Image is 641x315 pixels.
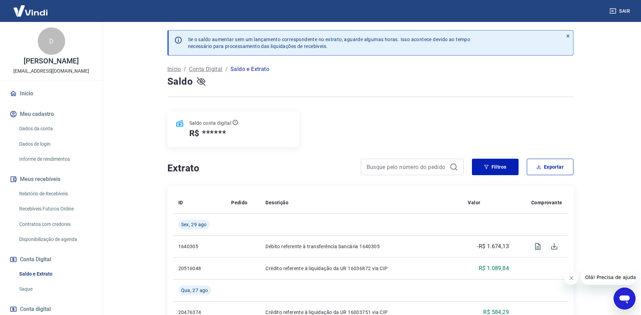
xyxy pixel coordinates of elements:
[468,199,480,206] p: Valor
[181,287,208,294] span: Qua, 27 ago
[13,68,89,75] p: [EMAIL_ADDRESS][DOMAIN_NAME]
[8,0,53,21] img: Vindi
[181,221,207,228] span: Sex, 29 ago
[16,152,94,166] a: Informe de rendimentos
[188,36,471,50] p: Se o saldo aumentar sem um lançamento correspondente no extrato, aguarde algumas horas. Isso acon...
[8,86,94,101] a: Início
[225,65,228,73] p: /
[16,282,94,296] a: Saque
[189,120,232,126] p: Saldo conta digital
[479,264,509,272] p: R$ 1.089,84
[16,267,94,281] a: Saldo e Extrato
[167,65,181,73] a: Início
[167,75,193,88] h4: Saldo
[16,217,94,231] a: Contratos com credores
[265,199,288,206] p: Descrição
[178,199,183,206] p: ID
[477,242,509,251] p: -R$ 1.674,13
[231,199,247,206] p: Pedido
[530,238,546,255] span: Visualizar
[16,122,94,136] a: Dados da conta
[16,187,94,201] a: Relatório de Recebíveis
[24,58,79,65] p: [PERSON_NAME]
[265,265,457,272] p: Crédito referente à liquidação da UR 16036872 via CIP
[4,5,58,10] span: Olá! Precisa de ajuda?
[16,202,94,216] a: Recebíveis Futuros Online
[16,137,94,151] a: Dados de login
[527,159,573,175] button: Exportar
[16,232,94,246] a: Disponibilização de agenda
[189,65,222,73] a: Conta Digital
[614,288,636,310] iframe: Botão para abrir a janela de mensagens
[565,271,578,285] iframe: Fechar mensagem
[608,5,633,17] button: Sair
[184,65,186,73] p: /
[546,238,562,255] span: Download
[531,199,562,206] p: Comprovante
[265,243,457,250] p: Débito referente à transferência bancária 1640305
[367,162,447,172] input: Busque pelo número do pedido
[8,172,94,187] button: Meus recebíveis
[178,265,221,272] p: 20516048
[581,270,636,285] iframe: Mensagem da empresa
[38,27,65,55] div: D
[20,304,51,314] span: Conta digital
[8,252,94,267] button: Conta Digital
[8,107,94,122] button: Meu cadastro
[230,65,269,73] p: Saldo e Extrato
[472,159,519,175] button: Filtros
[167,161,353,175] h4: Extrato
[178,243,221,250] p: 1640305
